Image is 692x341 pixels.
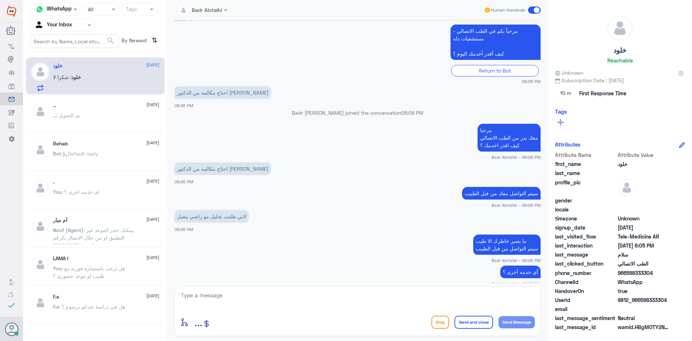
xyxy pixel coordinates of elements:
[62,189,99,195] span: : اي خدمه اخرى ؟
[146,62,159,68] span: [DATE]
[613,46,626,54] h5: خلود
[555,197,616,204] span: gender
[555,323,616,331] span: last_message_id
[146,254,159,261] span: [DATE]
[146,140,159,146] span: [DATE]
[608,16,632,40] img: defaultAdmin.png
[555,260,616,267] span: last_clicked_button
[7,5,16,17] img: Widebot Logo
[174,86,271,99] p: 13/9/2025, 6:05 PM
[555,287,616,295] span: HandoverOn
[195,314,202,330] button: ...
[5,322,18,336] button: Avatar
[31,255,49,274] img: defaultAdmin.png
[7,301,16,310] i: check
[53,74,71,80] span: : شكرا لا
[454,316,493,329] button: Send and close
[555,242,616,249] span: last_interaction
[618,206,670,213] span: null
[618,197,670,204] span: null
[53,179,54,185] h5: .
[492,281,541,287] span: Badr Alotaibi - 06:07 PM
[555,151,616,159] span: Attribute Name
[174,103,193,108] span: 06:05 PM
[555,269,616,277] span: phone_number
[522,78,541,84] span: 06:05 PM
[53,189,62,195] span: You
[555,206,616,213] span: locale
[59,303,125,310] span: : هل في دراسة عندكم برسوم ؟
[53,141,68,147] h5: Rehab
[607,57,633,64] h6: Reachable
[618,224,670,231] span: 2024-11-18T07:19:21.206Z
[119,34,149,49] span: By Newest
[34,4,45,15] img: whatsapp.png
[492,202,541,208] span: Badr Alotaibi - 06:06 PM
[618,233,670,240] span: Tele-Medicine AR
[618,296,670,304] span: 9812_966598333304
[174,17,193,22] span: 06:05 PM
[618,287,670,295] span: true
[53,150,61,157] span: Bot
[431,316,449,329] button: Drop
[618,323,670,331] span: wamid.HBgMOTY2NTk4MzMzMzA0FQIAEhgUM0EzREE4MERDRjEzNDlDMkQwNUMA
[53,63,63,69] h5: خلود
[53,217,67,223] h5: أم ميار
[31,102,49,121] img: defaultAdmin.png
[31,141,49,159] img: defaultAdmin.png
[555,233,616,240] span: last_visited_flow
[618,269,670,277] span: 966598333304
[618,215,670,222] span: Unknown
[125,5,137,14] div: Tags
[106,35,115,47] button: search
[146,178,159,184] span: [DATE]
[34,20,45,31] img: yourInbox.svg
[31,63,49,81] img: defaultAdmin.png
[174,227,193,232] span: 06:06 PM
[53,265,62,271] span: You
[555,215,616,222] span: timezone
[555,108,567,115] h6: Tags
[555,160,616,168] span: first_name
[555,169,616,177] span: last_name
[146,216,159,223] span: [DATE]
[618,305,670,313] span: null
[500,266,541,278] p: 13/9/2025, 6:07 PM
[555,305,616,313] span: email
[618,179,636,197] img: defaultAdmin.png
[555,296,616,304] span: UserId
[53,303,59,310] span: F.a
[53,255,68,262] h5: LAMA !
[146,101,159,108] span: [DATE]
[31,35,118,48] input: Search by Name, Local etc…
[462,187,541,200] p: 13/9/2025, 6:06 PM
[555,179,616,195] span: profile_pic
[555,278,616,286] span: ChannelId
[618,278,670,286] span: 2
[492,154,541,160] span: Badr Alotaibi - 06:06 PM
[195,315,202,328] span: ...
[106,36,115,45] span: search
[618,160,670,168] span: خلود
[174,162,271,175] p: 13/9/2025, 6:06 PM
[53,294,59,300] h5: F.a
[555,251,616,258] span: last_message
[618,151,670,159] span: Attribute Value
[618,314,670,322] span: 0
[53,227,134,248] span: : يمكنك حجز الموعد عبر التطبيق او من خلال الاتصال بالرقم الموحد 920012222
[555,69,583,76] span: Unknown
[146,293,159,299] span: [DATE]
[618,242,670,249] span: 2025-09-13T15:05:10.584Z
[492,257,541,263] span: Badr Alotaibi - 06:06 PM
[53,112,56,118] span: ..
[491,7,525,13] span: Human Handover
[53,227,84,233] span: Nouf (Agent)
[555,141,581,148] h6: Attributes
[53,265,125,279] span: : هل ترغب باستشارة فورية مع طبيب او موعد حضوري ؟
[451,65,539,76] div: Return to Bot
[555,87,577,100] span: 10 m
[31,179,49,197] img: defaultAdmin.png
[451,25,541,60] p: 13/9/2025, 6:05 PM
[579,89,626,97] span: First Response Time
[174,179,193,184] span: 06:06 PM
